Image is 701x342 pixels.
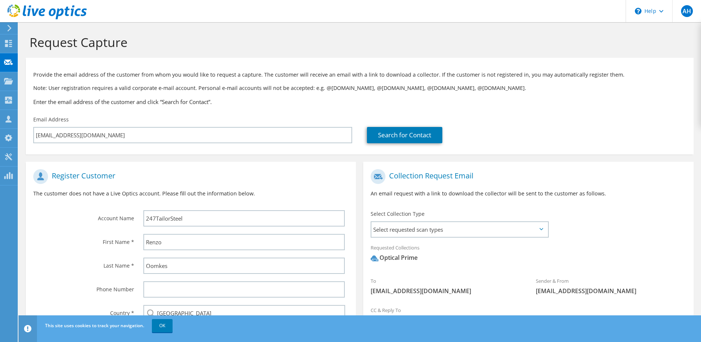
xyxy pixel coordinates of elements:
[371,222,547,237] span: Select requested scan types
[30,34,686,50] h1: Request Capture
[363,273,528,299] div: To
[33,98,686,106] h3: Enter the email address of the customer and click “Search for Contact”.
[371,254,418,262] div: Optical Prime
[33,169,345,184] h1: Register Customer
[371,169,682,184] h1: Collection Request Email
[33,305,134,317] label: Country *
[33,258,134,269] label: Last Name *
[33,84,686,92] p: Note: User registration requires a valid corporate e-mail account. Personal e-mail accounts will ...
[371,287,521,295] span: [EMAIL_ADDRESS][DOMAIN_NAME]
[33,234,134,246] label: First Name *
[536,287,686,295] span: [EMAIL_ADDRESS][DOMAIN_NAME]
[45,322,144,329] span: This site uses cookies to track your navigation.
[33,71,686,79] p: Provide the email address of the customer from whom you would like to request a capture. The cust...
[371,210,425,218] label: Select Collection Type
[371,190,686,198] p: An email request with a link to download the collector will be sent to the customer as follows.
[152,319,173,332] a: OK
[33,116,69,123] label: Email Address
[635,8,642,14] svg: \n
[367,127,442,143] a: Search for Contact
[681,5,693,17] span: AH
[33,210,134,222] label: Account Name
[363,302,693,328] div: CC & Reply To
[528,273,694,299] div: Sender & From
[33,190,348,198] p: The customer does not have a Live Optics account. Please fill out the information below.
[33,281,134,293] label: Phone Number
[363,240,693,269] div: Requested Collections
